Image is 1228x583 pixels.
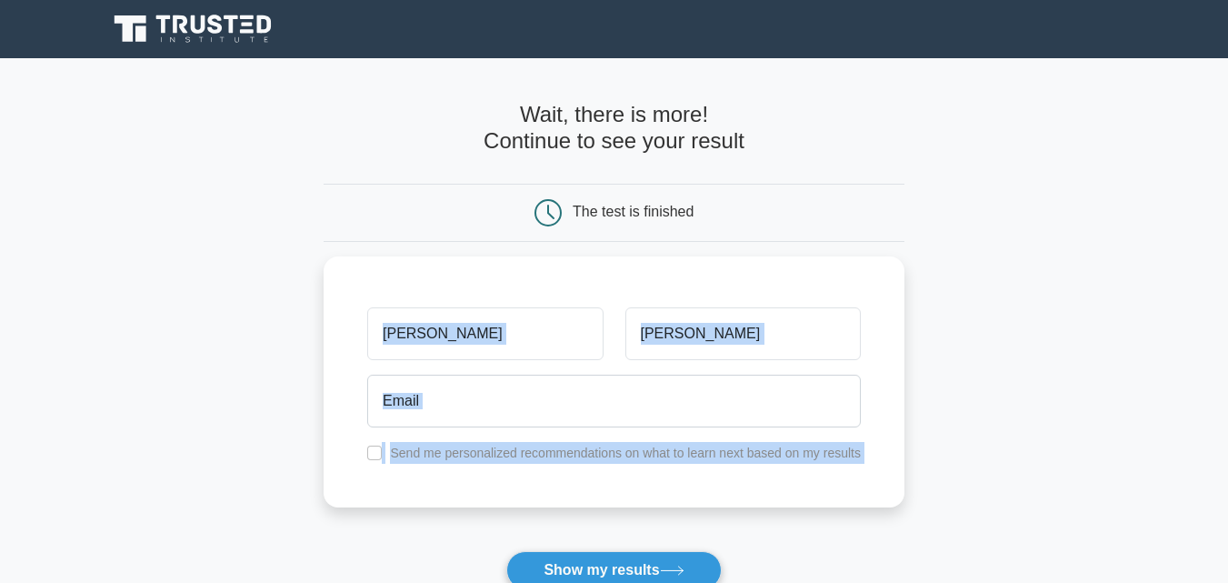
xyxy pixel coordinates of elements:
div: The test is finished [573,204,694,219]
h4: Wait, there is more! Continue to see your result [324,102,904,155]
input: Email [367,375,861,427]
label: Send me personalized recommendations on what to learn next based on my results [390,446,861,460]
input: Last name [625,307,861,360]
input: First name [367,307,603,360]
